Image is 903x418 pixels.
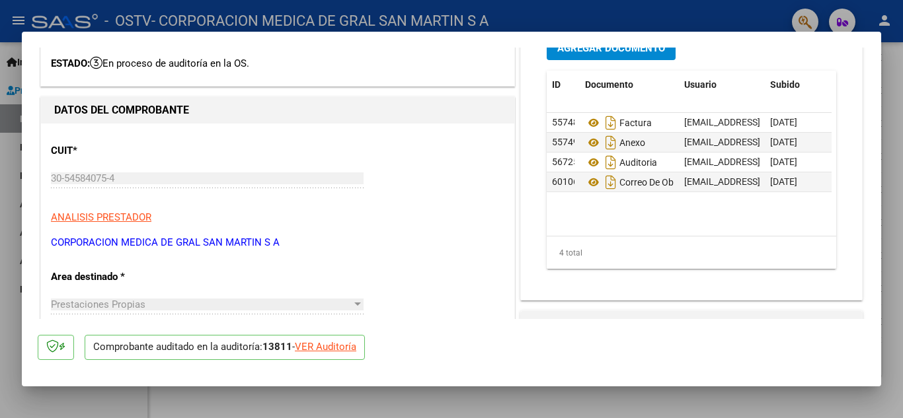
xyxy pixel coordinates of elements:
span: Prestaciones Propias [51,298,145,310]
p: CUIT [51,143,187,158]
span: 56725 [552,157,578,167]
p: CORPORACION MEDICA DE GRAL SAN MARTIN S A [51,235,504,250]
div: VER Auditoría [295,339,356,355]
i: Descargar documento [602,112,619,133]
span: [DATE] [770,176,797,187]
span: 55748 [552,117,578,127]
i: Descargar documento [602,172,619,193]
span: Documento [585,79,633,90]
i: Descargar documento [602,152,619,173]
p: Comprobante auditado en la auditoría: - [85,335,365,361]
datatable-header-cell: Documento [580,71,679,99]
span: 55749 [552,137,578,147]
span: Anexo [585,137,645,148]
datatable-header-cell: Acción [831,71,897,99]
span: ID [552,79,561,90]
datatable-header-cell: Usuario [679,71,765,99]
button: Agregar Documento [547,36,676,60]
span: Agregar Documento [557,42,665,54]
p: Area destinado * [51,269,187,285]
i: Descargar documento [602,132,619,153]
datatable-header-cell: Subido [765,71,831,99]
mat-expansion-panel-header: TRAZABILIDAD ANMAT [521,311,862,337]
span: 60106 [552,176,578,187]
span: ESTADO: [51,57,90,69]
div: DOCUMENTACIÓN RESPALDATORIA [521,26,862,300]
strong: DATOS DEL COMPROBANTE [54,104,189,116]
span: [DATE] [770,137,797,147]
strong: 13811 [262,341,292,353]
span: [DATE] [770,117,797,127]
span: Subido [770,79,800,90]
span: En proceso de auditoría en la OS. [90,57,249,69]
span: Factura [585,118,652,128]
div: 4 total [547,236,836,269]
h1: TRAZABILIDAD ANMAT [534,316,672,332]
datatable-header-cell: ID [547,71,580,99]
span: [DATE] [770,157,797,167]
span: Auditoria [585,157,657,168]
span: Usuario [684,79,717,90]
span: ANALISIS PRESTADOR [51,211,151,223]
